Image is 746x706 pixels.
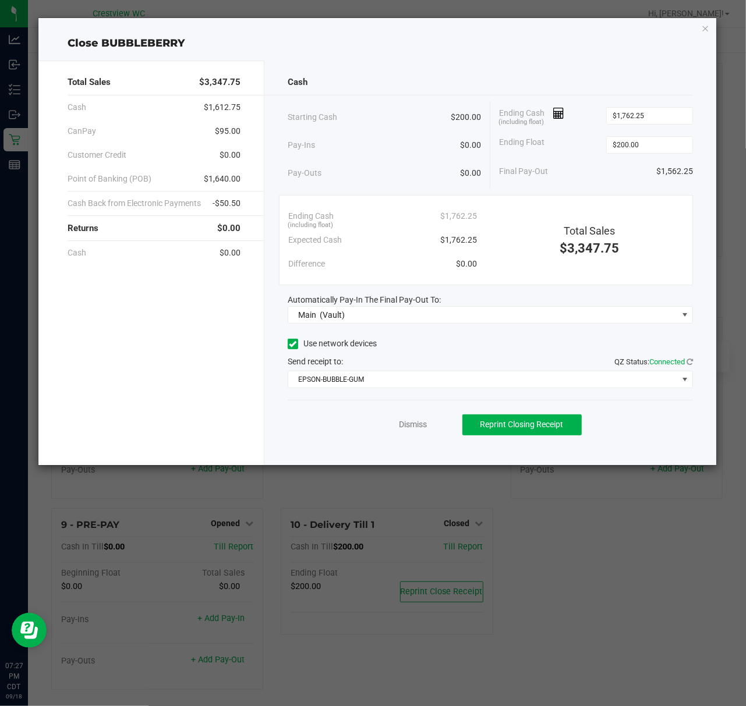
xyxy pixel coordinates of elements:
[457,258,478,270] span: $0.00
[199,76,241,89] span: $3,347.75
[460,167,481,179] span: $0.00
[68,149,126,161] span: Customer Credit
[451,111,481,123] span: $200.00
[499,107,564,125] span: Ending Cash
[68,101,86,113] span: Cash
[288,371,678,388] span: EPSON-BUBBLE-GUM
[220,149,241,161] span: $0.00
[614,357,693,366] span: QZ Status:
[204,173,241,185] span: $1,640.00
[288,357,343,366] span: Send receipt to:
[399,418,427,431] a: Dismiss
[649,357,685,366] span: Connected
[204,101,241,113] span: $1,612.75
[299,310,317,320] span: Main
[480,420,564,429] span: Reprint Closing Receipt
[288,76,307,89] span: Cash
[320,310,345,320] span: (Vault)
[499,165,548,178] span: Final Pay-Out
[288,111,337,123] span: Starting Cash
[441,210,478,222] span: $1,762.25
[462,414,582,435] button: Reprint Closing Receipt
[564,225,615,237] span: Total Sales
[68,76,111,89] span: Total Sales
[68,197,201,210] span: Cash Back from Electronic Payments
[498,118,544,127] span: (including float)
[68,173,151,185] span: Point of Banking (POB)
[215,125,241,137] span: $95.00
[288,210,334,222] span: Ending Cash
[656,165,693,178] span: $1,562.25
[12,613,47,648] iframe: Resource center
[288,295,441,304] span: Automatically Pay-In The Final Pay-Out To:
[288,221,333,230] span: (including float)
[213,197,241,210] span: -$50.50
[441,234,478,246] span: $1,762.25
[460,139,481,151] span: $0.00
[68,125,96,137] span: CanPay
[38,36,716,51] div: Close BUBBLEBERRY
[288,258,325,270] span: Difference
[288,338,377,350] label: Use network devices
[288,139,315,151] span: Pay-Ins
[288,167,321,179] span: Pay-Outs
[220,247,241,259] span: $0.00
[217,222,241,235] span: $0.00
[499,136,545,154] span: Ending Float
[560,241,619,256] span: $3,347.75
[68,247,86,259] span: Cash
[68,216,241,241] div: Returns
[288,234,342,246] span: Expected Cash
